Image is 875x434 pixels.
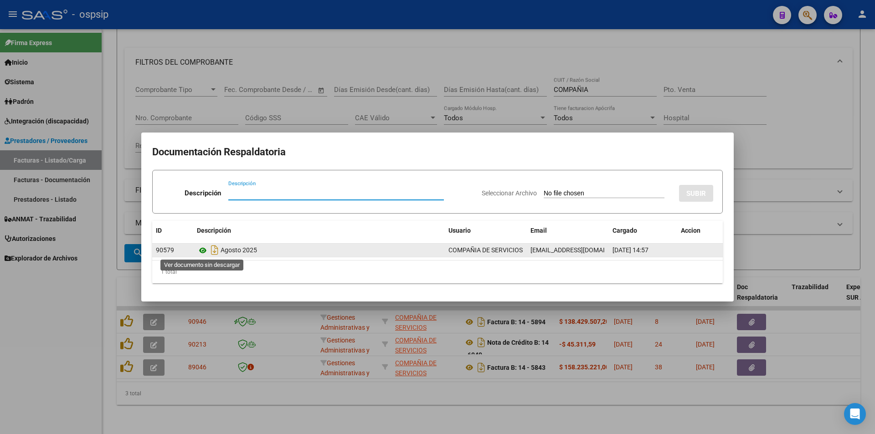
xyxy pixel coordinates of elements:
[197,243,441,257] div: Agosto 2025
[152,260,723,283] div: 1 total
[448,246,578,254] span: COMPAÑIA DE SERVICIOS FARMACEUTICOS .
[679,185,713,202] button: SUBIR
[609,221,677,240] datatable-header-cell: Cargado
[681,227,700,234] span: Accion
[156,227,162,234] span: ID
[527,221,609,240] datatable-header-cell: Email
[482,189,537,197] span: Seleccionar Archivo
[530,246,632,254] span: [EMAIL_ADDRESS][DOMAIN_NAME]
[448,227,471,234] span: Usuario
[185,188,221,199] p: Descripción
[193,221,445,240] datatable-header-cell: Descripción
[677,221,723,240] datatable-header-cell: Accion
[209,243,221,257] i: Descargar documento
[844,403,866,425] div: Open Intercom Messenger
[612,246,649,254] span: [DATE] 14:57
[445,221,527,240] datatable-header-cell: Usuario
[152,143,723,161] h2: Documentación Respaldatoria
[686,189,706,198] span: SUBIR
[152,221,193,240] datatable-header-cell: ID
[197,227,231,234] span: Descripción
[530,227,547,234] span: Email
[612,227,637,234] span: Cargado
[156,246,174,254] span: 90579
